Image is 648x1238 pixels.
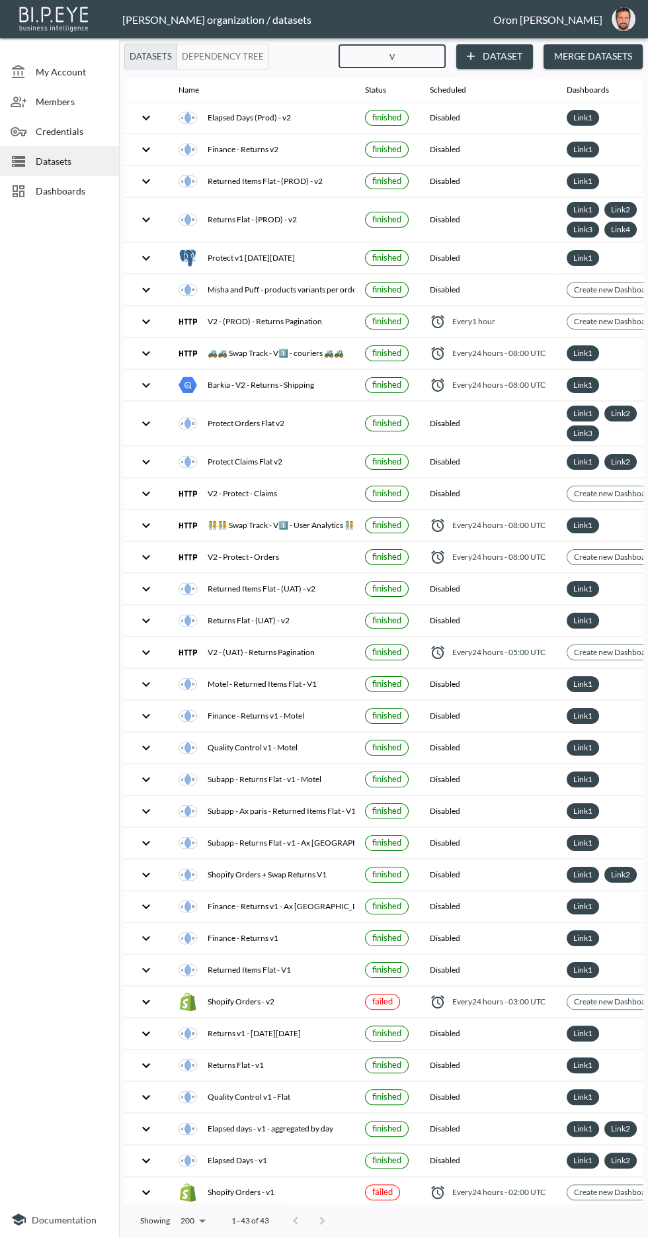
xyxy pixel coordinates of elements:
th: {"type":"div","key":null,"ref":null,"props":{"style":{"display":"flex","gap":16,"alignItems":"cen... [168,669,354,700]
img: inner join icon [179,611,197,630]
div: Elapsed Days (Prod) - v2 [179,109,344,127]
div: Link1 [567,740,599,756]
div: Link1 [567,517,599,533]
th: {"type":"div","key":null,"ref":null,"props":{"style":{"display":"flex","gap":16,"alignItems":"cen... [168,243,354,274]
div: Link2 [604,1153,637,1169]
div: Link1 [567,110,599,126]
button: expand row [135,1181,157,1204]
div: Link1 [567,142,599,157]
img: inner join icon [179,453,197,471]
th: {"type":"div","key":null,"ref":null,"props":{"style":{"display":"flex","gap":16,"alignItems":"cen... [168,605,354,637]
th: {"type":{},"key":null,"ref":null,"props":{"size":"small","label":{"type":{},"key":null,"ref":null... [354,306,419,337]
th: {"type":"div","key":null,"ref":null,"props":{"style":{"display":"flex","alignItems":"center","col... [419,338,556,369]
div: Protect Orders Flat v2 [179,414,344,433]
th: {"type":"div","key":null,"ref":null,"props":{"style":{"display":"flex","gap":16,"alignItems":"cen... [168,574,354,605]
th: {"type":{},"key":null,"ref":null,"props":{"size":"small","label":{"type":{},"key":null,"ref":null... [354,669,419,700]
div: Scheduled [430,82,466,98]
span: finished [372,678,401,689]
span: Credentials [36,124,108,138]
span: finished [372,284,401,294]
span: Name [179,82,216,98]
div: Returns Flat - (PROD) - v2 [179,210,344,229]
div: V2 - Protect - Orders [179,548,344,566]
img: inner join icon [179,172,197,191]
button: expand row [135,451,157,473]
a: Link1 [571,1121,595,1136]
span: Every 24 hours - 05:00 UTC [452,646,546,658]
th: {"type":{},"key":null,"ref":null,"props":{"size":"small","label":{"type":{},"key":null,"ref":null... [354,166,419,197]
div: 200 [175,1212,210,1229]
button: expand row [135,138,157,161]
th: {"type":{},"key":null,"ref":null,"props":{"size":"small","label":{"type":{},"key":null,"ref":null... [354,447,419,478]
button: oron@bipeye.com [602,3,645,35]
button: expand row [135,705,157,727]
div: Link1 [567,1089,599,1105]
a: Link1 [571,406,595,421]
img: http icon [179,643,197,662]
img: inner join icon [179,675,197,693]
img: shopify orders [179,1183,197,1202]
div: V2 - (UAT) - Returns Pagination [179,643,344,662]
div: 🧑‍🤝‍🧑🧑‍🤝‍🧑 Swap Track - V1️⃣ - User Analytics 🧑‍🤝‍🧑🧑‍🤝‍🧑 [179,516,344,535]
div: Returned Items Flat - (UAT) - v2 [179,580,344,598]
span: finished [372,615,401,625]
button: expand row [135,1022,157,1045]
img: inner join icon [179,1056,197,1075]
div: Protect v1 [DATE][DATE] [179,249,344,267]
img: inner join icon [179,897,197,916]
div: Finance - Returns v1 - Motel [179,707,344,725]
th: {"type":"div","key":null,"ref":null,"props":{"style":{"display":"flex","gap":16,"alignItems":"cen... [168,103,354,134]
a: Link2 [608,202,633,217]
img: inner join icon [179,210,197,229]
img: inner join icon [179,281,197,299]
th: {"type":"div","key":null,"ref":null,"props":{"style":{"display":"flex","alignItems":"center","col... [419,637,556,668]
span: Every 24 hours - 08:00 UTC [452,551,546,562]
div: Link1 [567,930,599,946]
a: Link1 [571,930,595,946]
a: Link1 [571,962,595,977]
div: Link1 [567,676,599,692]
span: Status [365,82,403,98]
a: Link1 [571,581,595,596]
img: f7df4f0b1e237398fe25aedd0497c453 [612,7,635,31]
img: inner join icon [179,414,197,433]
img: http icon [179,344,197,363]
div: [PERSON_NAME] organization / datasets [122,13,493,26]
th: Disabled [419,275,556,306]
img: bipeye-logo [17,3,93,33]
th: {"type":{},"key":null,"ref":null,"props":{"size":"small","label":{"type":{},"key":null,"ref":null... [354,402,419,446]
a: Link2 [608,1153,633,1168]
button: Dependency Tree [177,44,269,69]
div: Name [179,82,199,98]
div: Link1 [567,772,599,787]
img: inner join icon [179,580,197,598]
a: Link1 [571,142,595,157]
button: Dataset [456,44,533,69]
div: Link1 [567,454,599,470]
div: Link1 [567,581,599,597]
th: {"type":"div","key":null,"ref":null,"props":{"style":{"display":"flex","gap":16,"alignItems":"cen... [168,275,354,306]
th: Disabled [419,478,556,509]
th: Disabled [419,447,556,478]
a: Link3 [571,222,595,237]
button: expand row [135,514,157,537]
img: inner join icon [179,770,197,789]
a: Link1 [571,377,595,392]
img: inner join icon [179,961,197,979]
button: expand row [135,959,157,981]
a: Link1 [571,1089,595,1104]
th: {"type":"div","key":null,"ref":null,"props":{"style":{"display":"flex","gap":16,"alignItems":"cen... [168,637,354,668]
button: expand row [135,609,157,632]
th: {"type":{},"key":null,"ref":null,"props":{"size":"small","label":{"type":{},"key":null,"ref":null... [354,478,419,509]
div: Barkia - V2 - Returns - Shipping [179,376,344,394]
button: expand row [135,832,157,854]
span: My Account [36,65,108,79]
th: {"type":"div","key":null,"ref":null,"props":{"style":{"display":"flex","gap":16,"alignItems":"cen... [168,542,354,573]
button: expand row [135,1149,157,1172]
button: expand row [135,641,157,664]
div: Link4 [604,222,637,238]
button: Merge Datasets [544,44,643,69]
th: {"type":"div","key":null,"ref":null,"props":{"style":{"display":"flex","gap":16,"alignItems":"cen... [168,198,354,242]
div: Link1 [567,708,599,724]
th: Disabled [419,243,556,274]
